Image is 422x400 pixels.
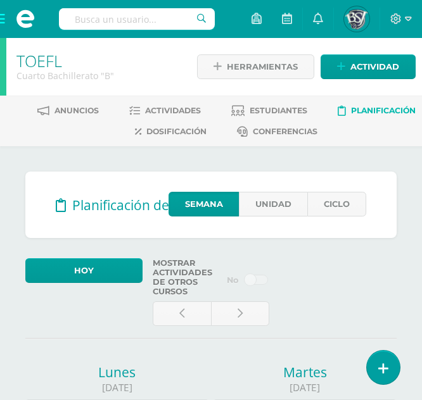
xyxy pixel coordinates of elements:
[227,55,298,78] span: Herramientas
[16,50,62,72] a: TOEFL
[135,122,207,142] a: Dosificación
[250,106,307,115] span: Estudiantes
[37,101,99,121] a: Anuncios
[338,101,416,121] a: Planificación
[231,101,307,121] a: Estudiantes
[72,196,209,214] span: Planificación de Curso
[351,106,416,115] span: Planificación
[307,192,366,216] a: Ciclo
[169,192,239,216] a: Semana
[54,106,99,115] span: Anuncios
[148,258,217,296] label: Mostrar actividades de otros cursos
[213,363,397,381] div: Martes
[146,127,207,136] span: Dosificación
[350,55,399,78] span: Actividad
[129,101,201,121] a: Actividades
[25,381,209,394] div: [DATE]
[344,6,369,32] img: e16d7183d2555189321a24b4c86d58dd.png
[213,381,397,394] div: [DATE]
[239,192,307,216] a: Unidad
[197,54,314,79] a: Herramientas
[145,106,201,115] span: Actividades
[25,258,143,283] a: Hoy
[321,54,416,79] a: Actividad
[59,8,215,30] input: Busca un usuario...
[16,70,181,82] div: Cuarto Bachillerato 'B'
[237,122,317,142] a: Conferencias
[253,127,317,136] span: Conferencias
[16,52,181,70] h1: TOEFL
[25,363,209,381] div: Lunes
